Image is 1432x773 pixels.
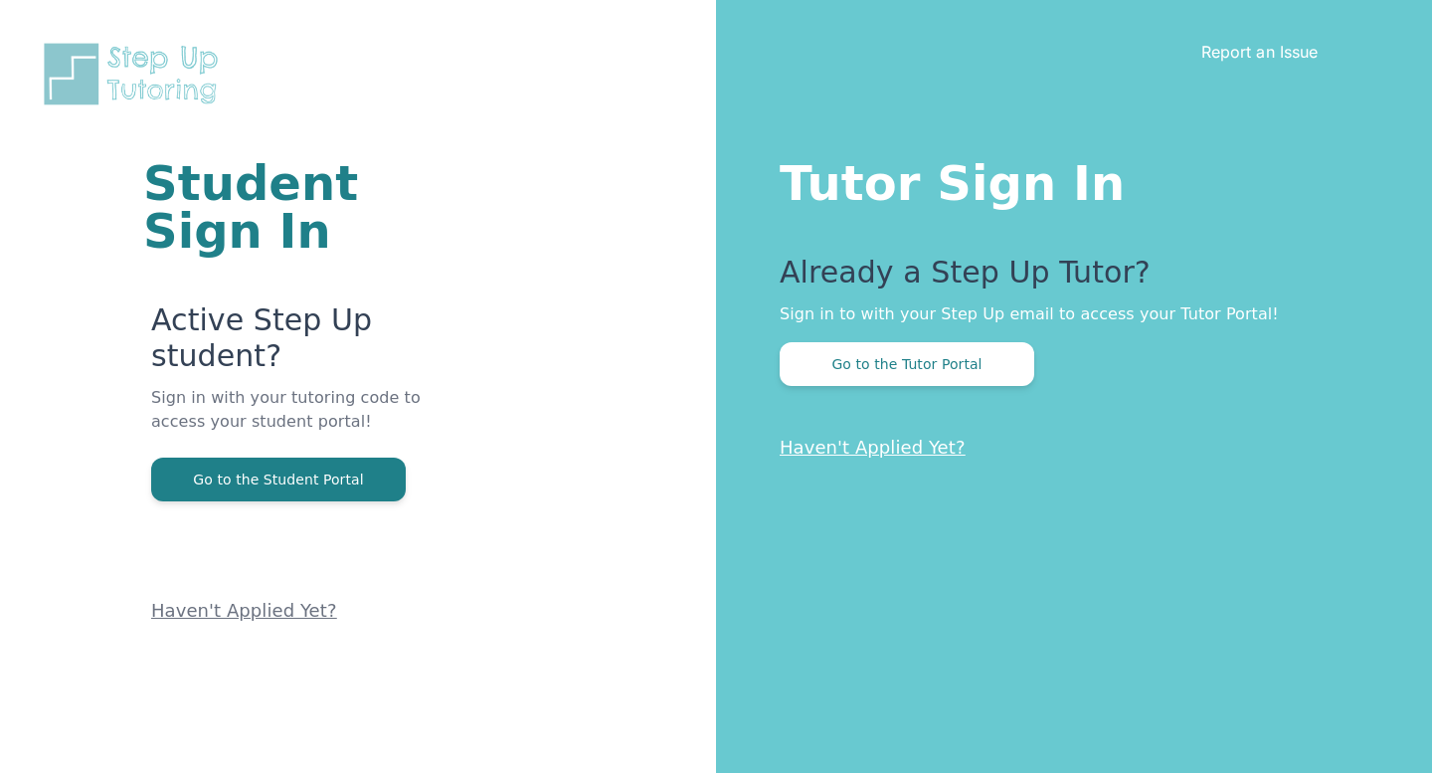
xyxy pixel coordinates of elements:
button: Go to the Tutor Portal [780,342,1034,386]
h1: Tutor Sign In [780,151,1352,207]
p: Sign in with your tutoring code to access your student portal! [151,386,477,458]
p: Sign in to with your Step Up email to access your Tutor Portal! [780,302,1352,326]
a: Go to the Tutor Portal [780,354,1034,373]
a: Haven't Applied Yet? [780,437,966,458]
a: Go to the Student Portal [151,470,406,488]
button: Go to the Student Portal [151,458,406,501]
p: Active Step Up student? [151,302,477,386]
img: Step Up Tutoring horizontal logo [40,40,231,108]
a: Haven't Applied Yet? [151,600,337,621]
a: Report an Issue [1201,42,1318,62]
h1: Student Sign In [143,159,477,255]
p: Already a Step Up Tutor? [780,255,1352,302]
